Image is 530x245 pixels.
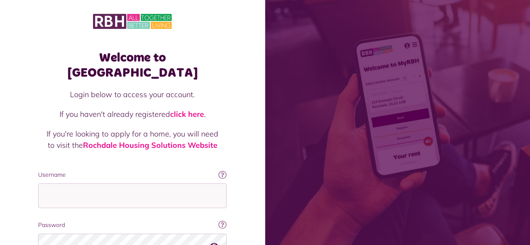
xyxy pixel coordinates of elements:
a: click here [170,109,204,119]
h1: Welcome to [GEOGRAPHIC_DATA] [38,50,227,80]
label: Username [38,170,227,179]
label: Password [38,221,227,230]
p: Login below to access your account. [47,89,218,100]
p: If you haven't already registered . [47,108,218,120]
a: Rochdale Housing Solutions Website [83,140,217,150]
img: MyRBH [93,13,172,30]
p: If you're looking to apply for a home, you will need to visit the [47,128,218,151]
